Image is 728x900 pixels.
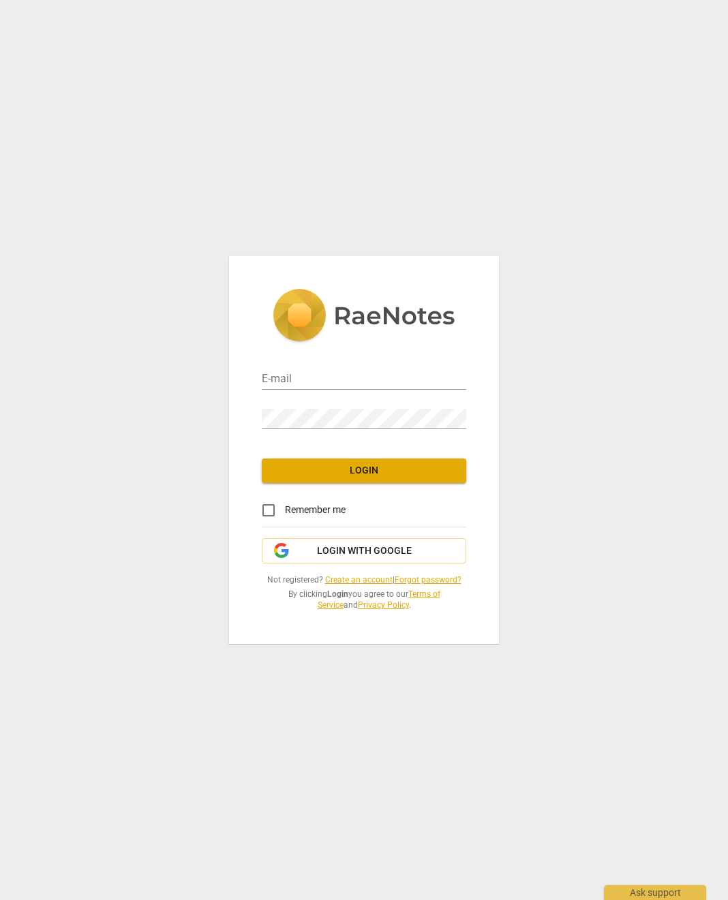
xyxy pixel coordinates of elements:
b: Login [327,589,348,599]
a: Privacy Policy [358,600,409,610]
a: Forgot password? [395,575,461,585]
div: Ask support [604,885,706,900]
button: Login [262,459,466,483]
a: Create an account [325,575,393,585]
span: By clicking you agree to our and . [262,589,466,611]
button: Login with Google [262,538,466,564]
span: Remember me [285,503,346,517]
span: Not registered? | [262,574,466,586]
span: Login with Google [317,544,412,558]
a: Terms of Service [318,589,440,610]
img: 5ac2273c67554f335776073100b6d88f.svg [273,289,455,345]
span: Login [273,464,455,478]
